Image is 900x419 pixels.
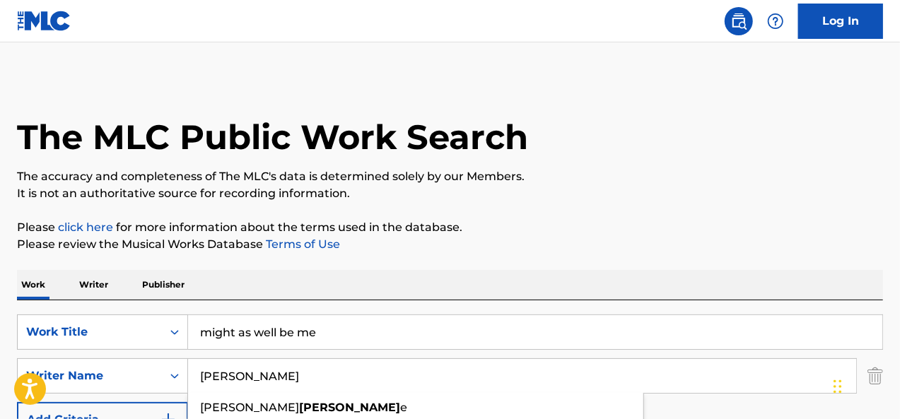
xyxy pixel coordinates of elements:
[17,116,528,158] h1: The MLC Public Work Search
[26,367,153,384] div: Writer Name
[829,351,900,419] iframe: Chat Widget
[26,324,153,341] div: Work Title
[17,270,49,300] p: Work
[17,219,883,236] p: Please for more information about the terms used in the database.
[17,168,883,185] p: The accuracy and completeness of The MLC's data is determined solely by our Members.
[58,220,113,234] a: click here
[299,401,400,414] strong: [PERSON_NAME]
[725,7,753,35] a: Public Search
[200,401,299,414] span: [PERSON_NAME]
[75,270,112,300] p: Writer
[17,185,883,202] p: It is not an authoritative source for recording information.
[263,237,340,251] a: Terms of Use
[834,365,842,408] div: Drag
[730,13,747,30] img: search
[17,236,883,253] p: Please review the Musical Works Database
[400,401,407,414] span: e
[767,13,784,30] img: help
[798,4,883,39] a: Log In
[138,270,189,300] p: Publisher
[761,7,790,35] div: Help
[17,11,71,31] img: MLC Logo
